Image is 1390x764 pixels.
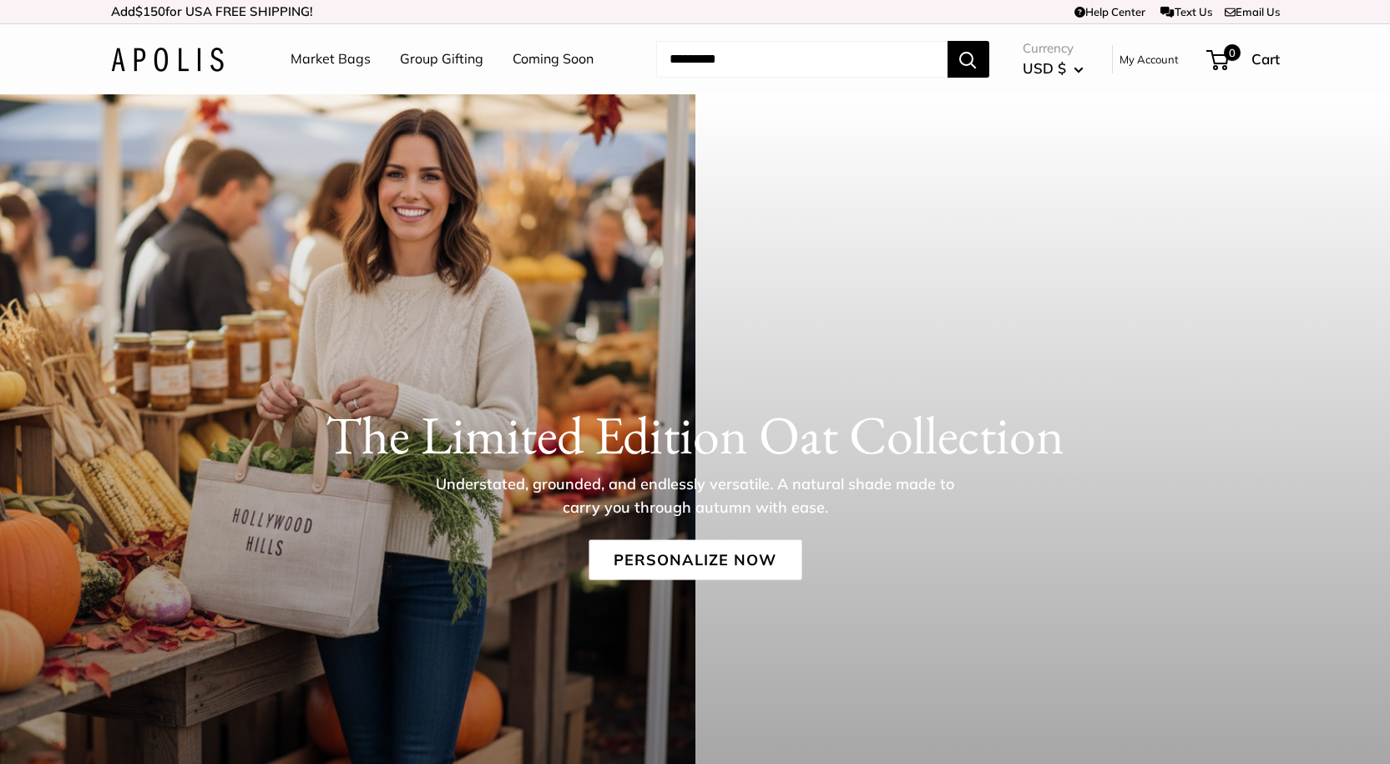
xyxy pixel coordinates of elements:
span: Currency [1023,37,1084,60]
p: Understated, grounded, and endlessly versatile. A natural shade made to carry you through autumn ... [424,473,967,519]
a: Market Bags [291,47,371,72]
a: Group Gifting [400,47,483,72]
a: Personalize Now [589,540,801,580]
button: USD $ [1023,55,1084,82]
button: Search [948,41,989,78]
input: Search... [656,41,948,78]
span: $150 [135,3,165,19]
img: Apolis [111,48,224,72]
span: 0 [1223,44,1240,61]
a: My Account [1120,49,1179,69]
a: Help Center [1074,5,1145,18]
span: Cart [1251,50,1280,68]
a: Email Us [1225,5,1280,18]
span: USD $ [1023,59,1066,77]
a: Coming Soon [513,47,594,72]
a: 0 Cart [1208,46,1280,73]
a: Text Us [1160,5,1211,18]
h1: The Limited Edition Oat Collection [111,403,1280,467]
